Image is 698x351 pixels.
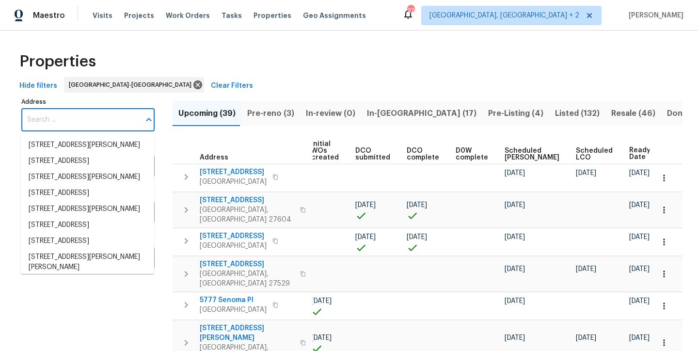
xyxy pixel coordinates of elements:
[124,11,154,20] span: Projects
[200,305,267,315] span: [GEOGRAPHIC_DATA]
[211,80,253,92] span: Clear Filters
[407,234,427,240] span: [DATE]
[200,295,267,305] span: 5777 Senoma Pl
[611,107,655,120] span: Resale (46)
[629,234,650,240] span: [DATE]
[166,11,210,20] span: Work Orders
[200,177,267,187] span: [GEOGRAPHIC_DATA]
[505,170,525,176] span: [DATE]
[306,107,355,120] span: In-review (0)
[505,335,525,341] span: [DATE]
[367,107,476,120] span: In-[GEOGRAPHIC_DATA] (17)
[142,113,156,127] button: Close
[629,170,650,176] span: [DATE]
[21,217,154,233] li: [STREET_ADDRESS]
[456,147,488,161] span: D0W complete
[64,77,204,93] div: [GEOGRAPHIC_DATA]-[GEOGRAPHIC_DATA]
[200,195,294,205] span: [STREET_ADDRESS]
[200,154,228,161] span: Address
[629,202,650,208] span: [DATE]
[311,298,332,304] span: [DATE]
[200,231,267,241] span: [STREET_ADDRESS]
[200,323,294,343] span: [STREET_ADDRESS][PERSON_NAME]
[311,141,339,161] span: Initial WOs created
[576,147,613,161] span: Scheduled LCO
[355,202,376,208] span: [DATE]
[178,107,236,120] span: Upcoming (39)
[505,298,525,304] span: [DATE]
[505,234,525,240] span: [DATE]
[629,266,650,272] span: [DATE]
[21,201,154,217] li: [STREET_ADDRESS][PERSON_NAME]
[429,11,579,20] span: [GEOGRAPHIC_DATA], [GEOGRAPHIC_DATA] + 2
[200,241,267,251] span: [GEOGRAPHIC_DATA]
[200,269,294,288] span: [GEOGRAPHIC_DATA], [GEOGRAPHIC_DATA] 27529
[21,185,154,201] li: [STREET_ADDRESS]
[629,147,650,160] span: Ready Date
[200,167,267,177] span: [STREET_ADDRESS]
[625,11,683,20] span: [PERSON_NAME]
[21,233,154,249] li: [STREET_ADDRESS]
[407,147,439,161] span: DCO complete
[505,147,559,161] span: Scheduled [PERSON_NAME]
[21,137,154,153] li: [STREET_ADDRESS][PERSON_NAME]
[200,205,294,224] span: [GEOGRAPHIC_DATA], [GEOGRAPHIC_DATA] 27604
[629,335,650,341] span: [DATE]
[576,266,596,272] span: [DATE]
[21,99,155,105] label: Address
[19,57,96,66] span: Properties
[407,6,414,16] div: 27
[555,107,600,120] span: Listed (132)
[311,335,332,341] span: [DATE]
[247,107,294,120] span: Pre-reno (3)
[69,80,195,90] span: [GEOGRAPHIC_DATA]-[GEOGRAPHIC_DATA]
[303,11,366,20] span: Geo Assignments
[93,11,112,20] span: Visits
[222,12,242,19] span: Tasks
[254,11,291,20] span: Properties
[629,298,650,304] span: [DATE]
[16,77,61,95] button: Hide filters
[21,249,154,275] li: [STREET_ADDRESS][PERSON_NAME][PERSON_NAME]
[355,147,390,161] span: DCO submitted
[21,153,154,169] li: [STREET_ADDRESS]
[407,202,427,208] span: [DATE]
[21,169,154,185] li: [STREET_ADDRESS][PERSON_NAME]
[33,11,65,20] span: Maestro
[505,202,525,208] span: [DATE]
[200,259,294,269] span: [STREET_ADDRESS]
[207,77,257,95] button: Clear Filters
[21,109,140,131] input: Search ...
[488,107,543,120] span: Pre-Listing (4)
[576,170,596,176] span: [DATE]
[355,234,376,240] span: [DATE]
[576,335,596,341] span: [DATE]
[505,266,525,272] span: [DATE]
[19,80,57,92] span: Hide filters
